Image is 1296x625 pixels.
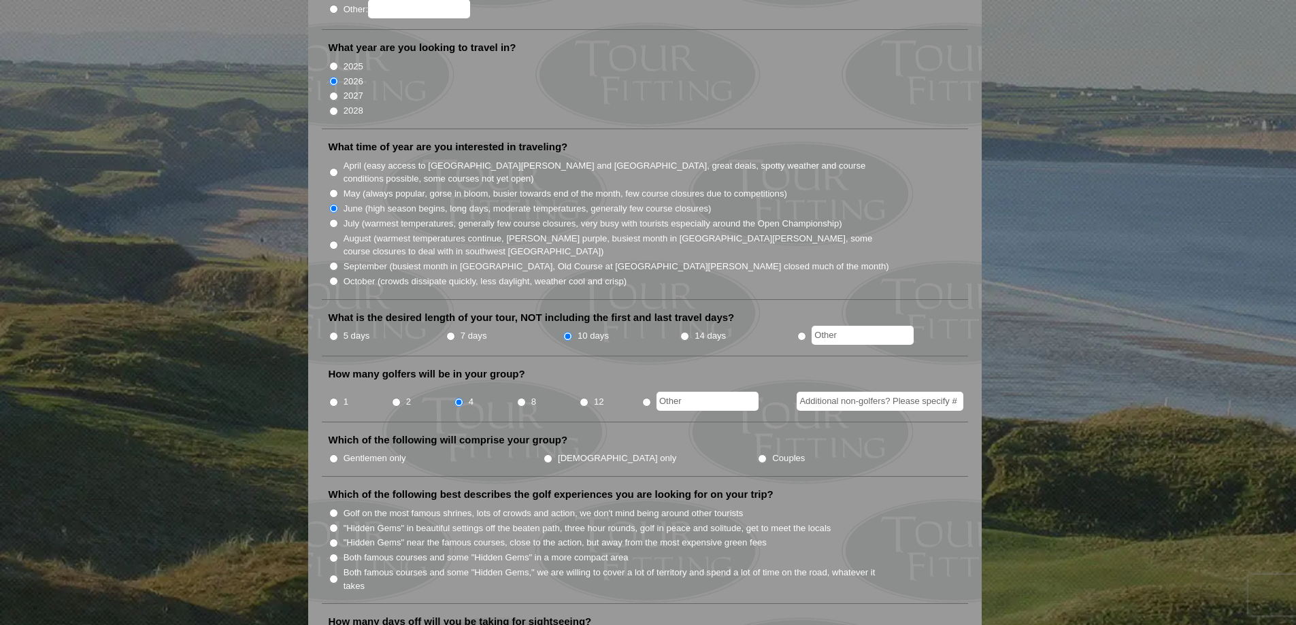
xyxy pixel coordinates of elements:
[329,311,735,324] label: What is the desired length of your tour, NOT including the first and last travel days?
[329,140,568,154] label: What time of year are you interested in traveling?
[329,488,774,501] label: Which of the following best describes the golf experiences you are looking for on your trip?
[344,159,891,186] label: April (easy access to [GEOGRAPHIC_DATA][PERSON_NAME] and [GEOGRAPHIC_DATA], great deals, spotty w...
[344,536,767,550] label: "Hidden Gems" near the famous courses, close to the action, but away from the most expensive gree...
[344,275,627,288] label: October (crowds dissipate quickly, less daylight, weather cool and crisp)
[772,452,805,465] label: Couples
[812,326,914,345] input: Other
[797,392,963,411] input: Additional non-golfers? Please specify #
[329,41,516,54] label: What year are you looking to travel in?
[578,329,609,343] label: 10 days
[344,60,363,73] label: 2025
[461,329,487,343] label: 7 days
[531,395,536,409] label: 8
[695,329,726,343] label: 14 days
[344,260,889,273] label: September (busiest month in [GEOGRAPHIC_DATA], Old Course at [GEOGRAPHIC_DATA][PERSON_NAME] close...
[344,75,363,88] label: 2026
[344,187,787,201] label: May (always popular, gorse in bloom, busier towards end of the month, few course closures due to ...
[344,104,363,118] label: 2028
[406,395,411,409] label: 2
[329,433,568,447] label: Which of the following will comprise your group?
[344,232,891,258] label: August (warmest temperatures continue, [PERSON_NAME] purple, busiest month in [GEOGRAPHIC_DATA][P...
[344,202,712,216] label: June (high season begins, long days, moderate temperatures, generally few course closures)
[344,217,842,231] label: July (warmest temperatures, generally few course closures, very busy with tourists especially aro...
[594,395,604,409] label: 12
[344,507,744,520] label: Golf on the most famous shrines, lots of crowds and action, we don't mind being around other tour...
[344,452,406,465] label: Gentlemen only
[329,367,525,381] label: How many golfers will be in your group?
[344,566,891,592] label: Both famous courses and some "Hidden Gems," we are willing to cover a lot of territory and spend ...
[657,392,759,411] input: Other
[469,395,473,409] label: 4
[344,329,370,343] label: 5 days
[344,395,348,409] label: 1
[344,522,831,535] label: "Hidden Gems" in beautiful settings off the beaten path, three hour rounds, golf in peace and sol...
[558,452,676,465] label: [DEMOGRAPHIC_DATA] only
[344,551,629,564] label: Both famous courses and some "Hidden Gems" in a more compact area
[344,89,363,103] label: 2027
